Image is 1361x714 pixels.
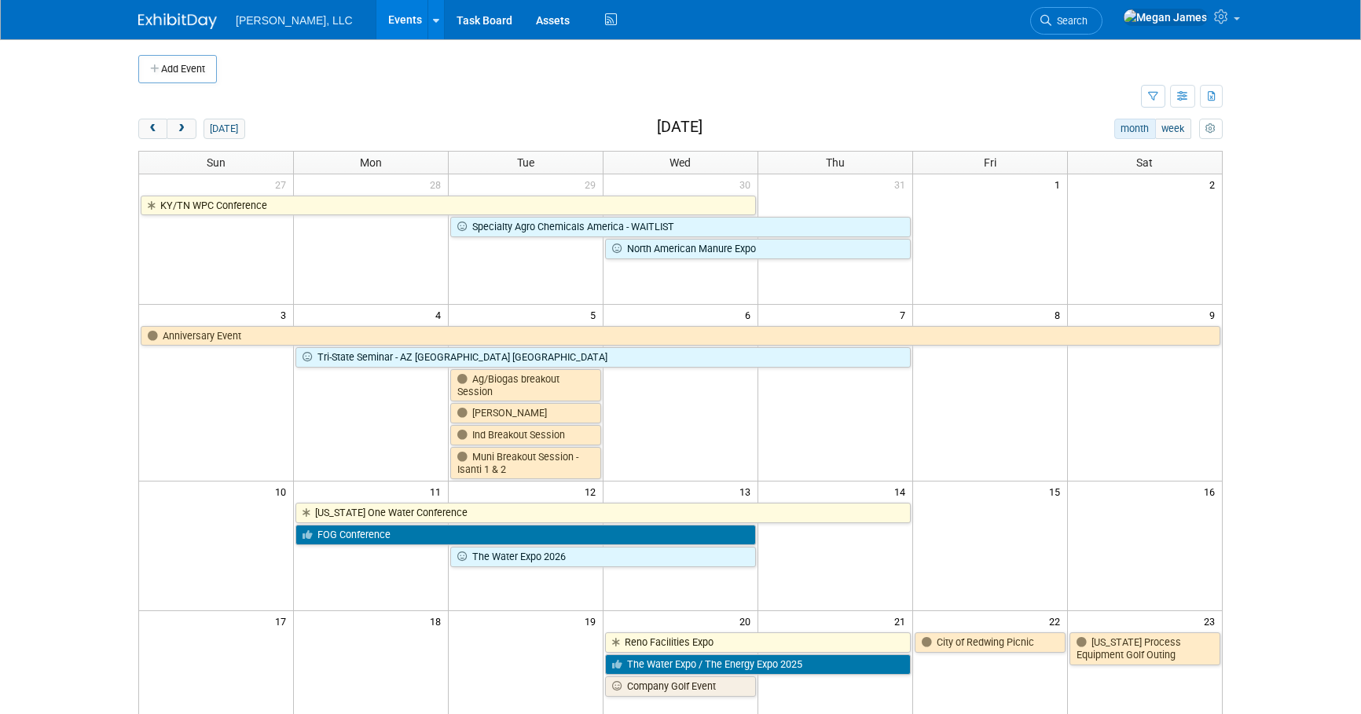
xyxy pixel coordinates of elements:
button: [DATE] [204,119,245,139]
a: The Water Expo / The Energy Expo 2025 [605,654,911,675]
button: week [1155,119,1191,139]
span: 11 [428,481,448,501]
button: myCustomButton [1199,119,1223,139]
a: City of Redwing Picnic [915,632,1066,653]
img: Megan James [1123,9,1208,26]
span: 20 [738,611,758,631]
a: Anniversary Event [141,326,1220,346]
a: Tri-State Seminar - AZ [GEOGRAPHIC_DATA] [GEOGRAPHIC_DATA] [295,347,910,368]
span: 7 [898,305,912,324]
span: 17 [273,611,293,631]
span: 1 [1053,174,1067,194]
span: 9 [1208,305,1222,324]
span: 8 [1053,305,1067,324]
a: The Water Expo 2026 [450,547,756,567]
button: prev [138,119,167,139]
a: North American Manure Expo [605,239,911,259]
span: Wed [669,156,691,169]
a: [US_STATE] Process Equipment Golf Outing [1069,632,1220,665]
a: FOG Conference [295,525,756,545]
span: 16 [1202,481,1222,501]
span: 15 [1047,481,1067,501]
span: 14 [893,481,912,501]
span: 21 [893,611,912,631]
a: KY/TN WPC Conference [141,196,756,216]
a: Reno Facilities Expo [605,632,911,653]
span: Fri [984,156,996,169]
button: Add Event [138,55,217,83]
span: 6 [743,305,758,324]
span: 10 [273,481,293,501]
span: 22 [1047,611,1067,631]
button: next [167,119,196,139]
span: Thu [826,156,845,169]
span: Tue [517,156,534,169]
img: ExhibitDay [138,13,217,29]
span: 19 [583,611,603,631]
span: 4 [434,305,448,324]
a: [PERSON_NAME] [450,403,601,423]
span: 31 [893,174,912,194]
span: 30 [738,174,758,194]
a: Ind Breakout Session [450,425,601,445]
span: [PERSON_NAME], LLC [236,14,353,27]
a: Ag/Biogas breakout Session [450,369,601,401]
span: 5 [589,305,603,324]
a: Specialty Agro Chemicals America - WAITLIST [450,217,911,237]
a: [US_STATE] One Water Conference [295,503,910,523]
span: Sat [1136,156,1153,169]
h2: [DATE] [657,119,703,136]
span: Sun [207,156,226,169]
span: 27 [273,174,293,194]
a: Company Golf Event [605,676,756,697]
span: Mon [360,156,382,169]
button: month [1114,119,1156,139]
a: Search [1030,7,1102,35]
span: 12 [583,481,603,501]
span: 13 [738,481,758,501]
i: Personalize Calendar [1205,124,1216,134]
span: Search [1051,15,1088,27]
span: 18 [428,611,448,631]
span: 29 [583,174,603,194]
a: Muni Breakout Session - Isanti 1 & 2 [450,447,601,479]
span: 23 [1202,611,1222,631]
span: 2 [1208,174,1222,194]
span: 28 [428,174,448,194]
span: 3 [279,305,293,324]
